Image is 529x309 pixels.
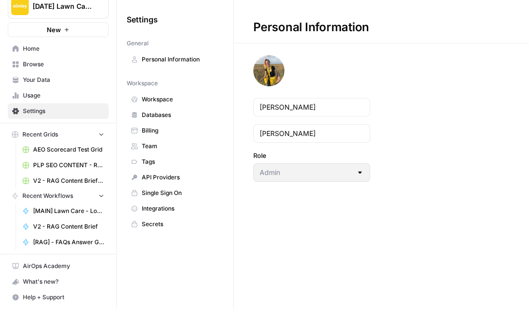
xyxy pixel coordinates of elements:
span: Help + Support [23,293,104,302]
span: [MAIN] Lawn Care - Local pSEO Page Generator [[PERSON_NAME]] [33,207,104,215]
span: Databases [142,111,219,119]
a: Browse [8,57,109,72]
a: Billing [127,123,224,138]
a: Your Data [8,72,109,88]
a: [RAG] - FAQs Answer Generator [18,234,109,250]
img: avatar [253,55,284,86]
span: Secrets [142,220,219,229]
div: What's new? [8,274,108,289]
a: Personal Information [127,52,224,67]
a: AirOps Academy [8,258,109,274]
a: Secrets [127,216,224,232]
a: Usage [8,88,109,103]
label: Role [253,151,370,160]
span: API Providers [142,173,219,182]
span: V2 - RAG Content Brief [33,222,104,231]
a: Tags [127,154,224,170]
span: Single Sign On [142,189,219,197]
span: Recent Workflows [22,192,73,200]
a: Single Sign On [127,185,224,201]
button: What's new? [8,274,109,290]
span: Browse [23,60,104,69]
button: Help + Support [8,290,109,305]
a: Integrations [127,201,224,216]
a: API Providers [127,170,224,185]
span: [RAG] - FAQs Answer Generator [33,238,104,247]
span: Settings [127,14,158,25]
span: Workspace [127,79,158,88]
span: AirOps Academy [23,262,104,270]
a: Workspace [127,92,224,107]
a: V2 - RAG Content Brief Grid [18,173,109,189]
span: Tags [142,157,219,166]
span: Billing [142,126,219,135]
div: Personal Information [234,19,389,35]
span: V2 - RAG Content Brief Grid [33,176,104,185]
button: Recent Grids [8,127,109,142]
span: Personal Information [142,55,219,64]
a: [MAIN] Lawn Care - Local pSEO Page Generator [[PERSON_NAME]] [18,203,109,219]
button: Recent Workflows [8,189,109,203]
span: Home [23,44,104,53]
span: PLP SEO CONTENT - REVISED [33,161,104,170]
a: AEO Scorecard Test Grid [18,142,109,157]
a: Team [127,138,224,154]
span: New [47,25,61,35]
span: AEO Scorecard Test Grid [33,145,104,154]
span: Usage [23,91,104,100]
a: PLP SEO CONTENT - REVISED [18,157,109,173]
button: New [8,22,109,37]
span: Team [142,142,219,151]
a: Settings [8,103,109,119]
span: Workspace [142,95,219,104]
span: General [127,39,149,48]
span: Settings [23,107,104,116]
a: V2 - RAG Content Brief [18,219,109,234]
span: [DATE] Lawn Care [33,1,92,11]
span: Recent Grids [22,130,58,139]
a: Home [8,41,109,57]
span: Integrations [142,204,219,213]
a: Databases [127,107,224,123]
span: Your Data [23,76,104,84]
